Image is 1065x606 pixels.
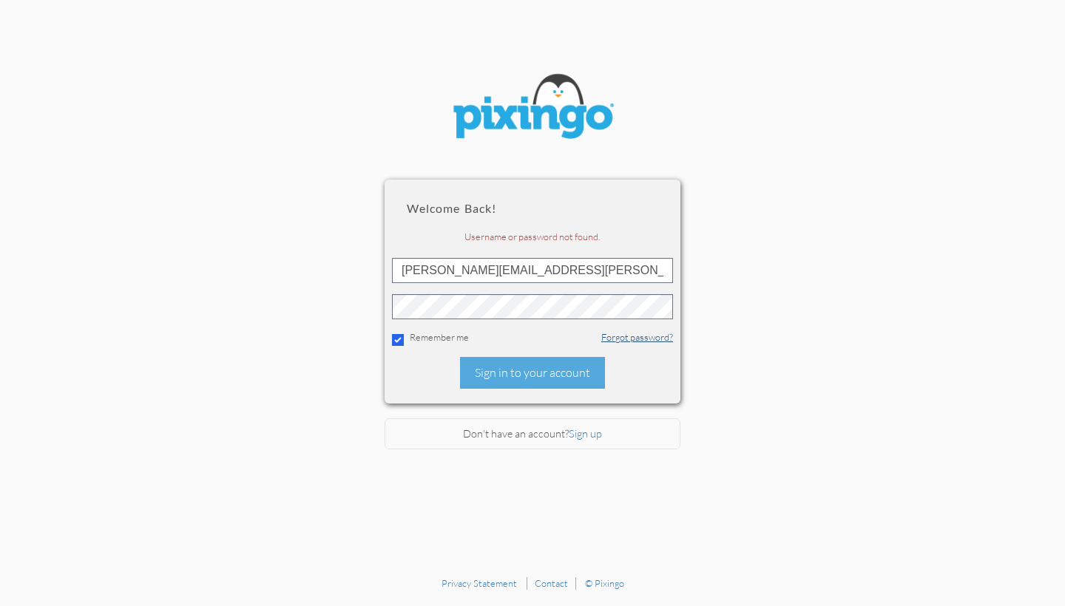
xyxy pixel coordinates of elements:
a: Forgot password? [601,331,673,343]
a: Privacy Statement [442,577,517,589]
div: Don't have an account? [385,418,680,450]
a: © Pixingo [585,577,624,589]
h2: Welcome back! [407,202,658,215]
div: Sign in to your account [460,357,605,389]
input: ID or Email [392,258,673,283]
div: Remember me [392,330,673,346]
div: Username or password not found. [392,230,673,243]
img: pixingo logo [444,67,621,150]
a: Contact [535,577,568,589]
a: Sign up [569,427,602,440]
iframe: Chat [1064,605,1065,606]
